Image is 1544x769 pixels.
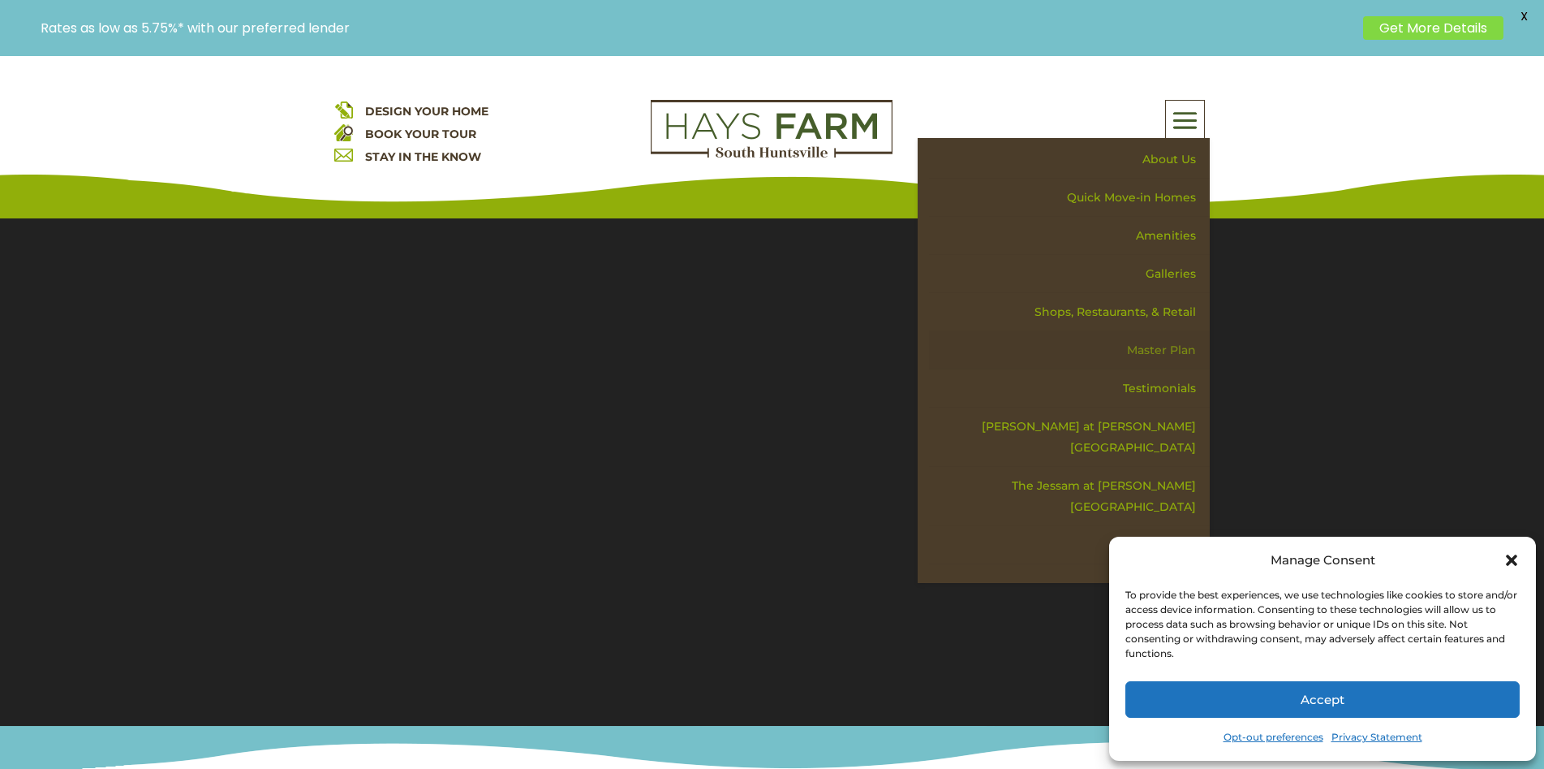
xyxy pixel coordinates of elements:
a: Quick Move-in Homes [929,179,1210,217]
a: STAY IN THE KNOW [365,149,481,164]
a: hays farm homes huntsville development [651,147,892,162]
a: Master Plan [929,331,1210,369]
img: Logo [651,100,892,158]
p: Rates as low as 5.75%* with our preferred lender [41,20,1355,36]
a: [PERSON_NAME] at [PERSON_NAME][GEOGRAPHIC_DATA] [929,408,1210,467]
a: The Jessam at [PERSON_NAME][GEOGRAPHIC_DATA] [929,467,1210,526]
img: design your home [334,100,353,119]
div: Close dialog [1503,552,1520,568]
a: About Us [929,140,1210,179]
a: Testimonials [929,369,1210,408]
a: Opt-out preferences [1224,726,1323,749]
div: To provide the best experiences, we use technologies like cookies to store and/or access device i... [1125,588,1518,661]
a: Shops, Restaurants, & Retail [929,293,1210,331]
a: Contact Us [929,526,1210,564]
a: DESIGN YOUR HOME [365,104,488,119]
div: Manage Consent [1271,549,1375,572]
a: Amenities [929,217,1210,255]
button: Accept [1125,681,1520,718]
a: Get More Details [1363,16,1503,40]
span: X [1512,4,1536,28]
a: Privacy Statement [1331,726,1422,749]
a: Galleries [929,255,1210,293]
a: BOOK YOUR TOUR [365,127,476,141]
img: book your home tour [334,123,353,141]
